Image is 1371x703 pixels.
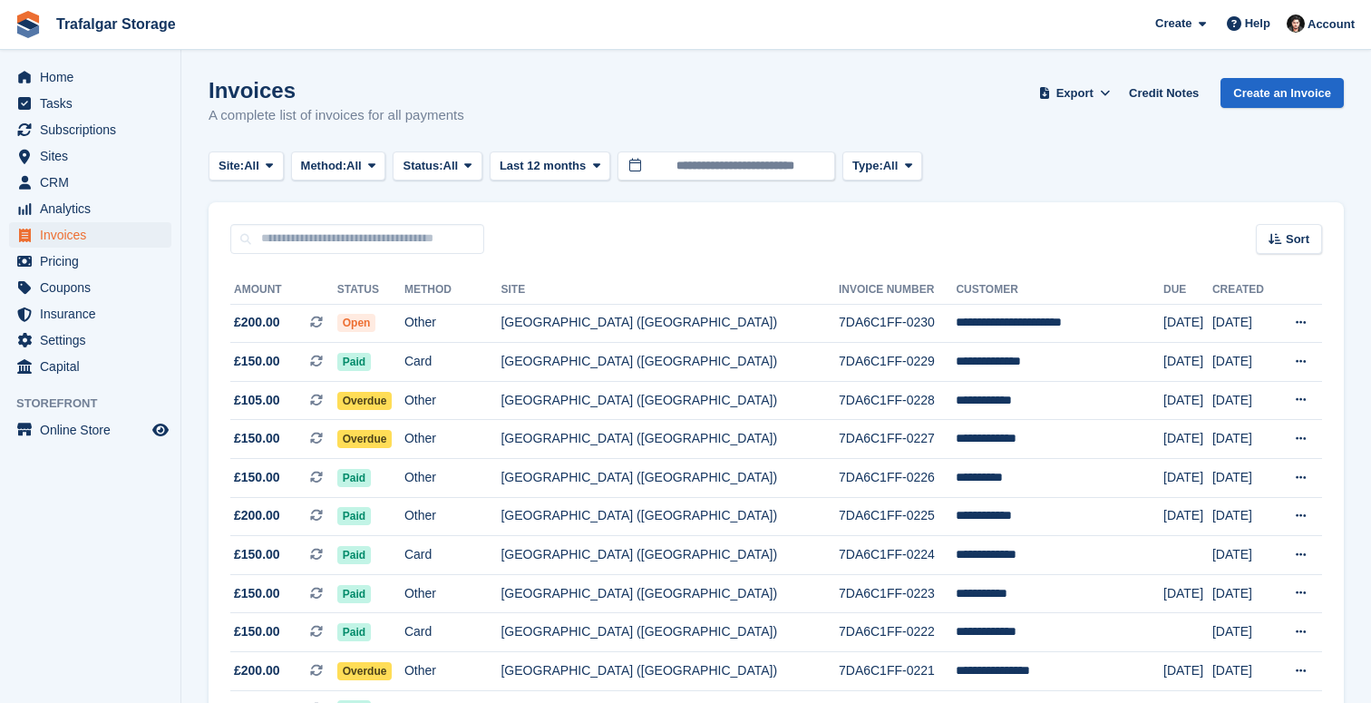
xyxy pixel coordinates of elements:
button: Export [1035,78,1114,108]
th: Customer [956,276,1163,305]
td: Other [404,381,501,420]
td: [GEOGRAPHIC_DATA] ([GEOGRAPHIC_DATA]) [501,652,839,691]
a: menu [9,170,171,195]
a: Create an Invoice [1220,78,1344,108]
span: All [443,157,459,175]
span: Storefront [16,395,180,413]
td: [GEOGRAPHIC_DATA] ([GEOGRAPHIC_DATA]) [501,343,839,382]
td: Other [404,459,501,498]
span: Type: [852,157,883,175]
td: [GEOGRAPHIC_DATA] ([GEOGRAPHIC_DATA]) [501,613,839,652]
td: 7DA6C1FF-0227 [839,420,956,459]
a: Credit Notes [1122,78,1206,108]
td: [GEOGRAPHIC_DATA] ([GEOGRAPHIC_DATA]) [501,574,839,613]
th: Method [404,276,501,305]
a: menu [9,91,171,116]
td: Other [404,497,501,536]
span: £200.00 [234,506,280,525]
th: Status [337,276,404,305]
span: All [244,157,259,175]
a: menu [9,143,171,169]
span: Paid [337,623,371,641]
p: A complete list of invoices for all payments [209,105,464,126]
button: Last 12 months [490,151,610,181]
span: Paid [337,507,371,525]
td: [DATE] [1212,497,1276,536]
a: menu [9,117,171,142]
td: 7DA6C1FF-0226 [839,459,956,498]
th: Site [501,276,839,305]
td: Other [404,574,501,613]
td: [DATE] [1212,381,1276,420]
td: [DATE] [1212,652,1276,691]
span: Home [40,64,149,90]
td: [DATE] [1163,497,1212,536]
span: Overdue [337,662,393,680]
a: menu [9,249,171,274]
a: menu [9,196,171,221]
td: Other [404,420,501,459]
span: £150.00 [234,429,280,448]
span: Sites [40,143,149,169]
td: [DATE] [1163,343,1212,382]
span: Overdue [337,392,393,410]
td: 7DA6C1FF-0221 [839,652,956,691]
span: Export [1056,84,1094,103]
span: Account [1308,15,1355,34]
span: Subscriptions [40,117,149,142]
span: Method: [301,157,347,175]
button: Status: All [393,151,481,181]
th: Created [1212,276,1276,305]
a: menu [9,64,171,90]
td: [DATE] [1212,574,1276,613]
td: 7DA6C1FF-0222 [839,613,956,652]
a: menu [9,327,171,353]
td: 7DA6C1FF-0225 [839,497,956,536]
span: Help [1245,15,1270,33]
span: Paid [337,546,371,564]
span: Tasks [40,91,149,116]
a: Preview store [150,419,171,441]
td: 7DA6C1FF-0229 [839,343,956,382]
span: £150.00 [234,622,280,641]
td: [DATE] [1212,420,1276,459]
span: Paid [337,469,371,487]
td: 7DA6C1FF-0223 [839,574,956,613]
span: Coupons [40,275,149,300]
a: Trafalgar Storage [49,9,183,39]
span: Paid [337,585,371,603]
span: Settings [40,327,149,353]
td: [DATE] [1163,459,1212,498]
a: menu [9,222,171,248]
td: [DATE] [1212,536,1276,575]
span: Open [337,314,376,332]
span: £150.00 [234,545,280,564]
td: Other [404,304,501,343]
span: Site: [219,157,244,175]
td: [DATE] [1163,381,1212,420]
a: menu [9,275,171,300]
td: 7DA6C1FF-0224 [839,536,956,575]
th: Amount [230,276,337,305]
span: Overdue [337,430,393,448]
span: Sort [1286,230,1309,249]
a: menu [9,417,171,443]
td: Card [404,343,501,382]
span: £105.00 [234,391,280,410]
a: menu [9,354,171,379]
td: [GEOGRAPHIC_DATA] ([GEOGRAPHIC_DATA]) [501,459,839,498]
td: [DATE] [1212,304,1276,343]
button: Method: All [291,151,386,181]
button: Type: All [842,151,922,181]
td: [DATE] [1163,420,1212,459]
td: Card [404,613,501,652]
span: Invoices [40,222,149,248]
span: Pricing [40,249,149,274]
span: All [346,157,362,175]
button: Site: All [209,151,284,181]
td: [DATE] [1212,613,1276,652]
img: stora-icon-8386f47178a22dfd0bd8f6a31ec36ba5ce8667c1dd55bd0f319d3a0aa187defe.svg [15,11,42,38]
span: CRM [40,170,149,195]
span: Paid [337,353,371,371]
td: [DATE] [1163,304,1212,343]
